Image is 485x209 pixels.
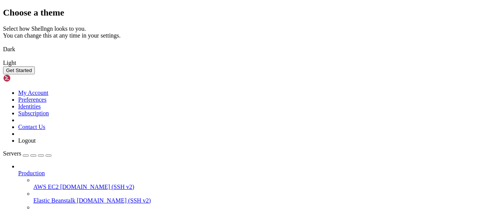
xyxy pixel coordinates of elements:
li: AWS EC2 [DOMAIN_NAME] (SSH v2) [33,177,482,190]
a: Logout [18,137,36,144]
img: Shellngn [3,74,47,82]
a: Preferences [18,96,47,103]
span: [DOMAIN_NAME] (SSH v2) [60,184,135,190]
div: Select how Shellngn looks to you. You can change this at any time in your settings. [3,25,482,39]
a: Contact Us [18,124,45,130]
div: Light [3,60,482,66]
span: AWS EC2 [33,184,59,190]
span: [DOMAIN_NAME] (SSH v2) [77,197,151,204]
a: Elastic Beanstalk [DOMAIN_NAME] (SSH v2) [33,197,482,204]
span: Servers [3,150,21,157]
button: Get Started [3,66,35,74]
a: My Account [18,90,48,96]
span: Production [18,170,45,176]
a: AWS EC2 [DOMAIN_NAME] (SSH v2) [33,184,482,190]
a: Servers [3,150,52,157]
a: Identities [18,103,41,110]
li: Elastic Beanstalk [DOMAIN_NAME] (SSH v2) [33,190,482,204]
a: Subscription [18,110,49,116]
h2: Choose a theme [3,8,482,18]
span: Elastic Beanstalk [33,197,75,204]
div: Dark [3,46,482,53]
a: Production [18,170,482,177]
